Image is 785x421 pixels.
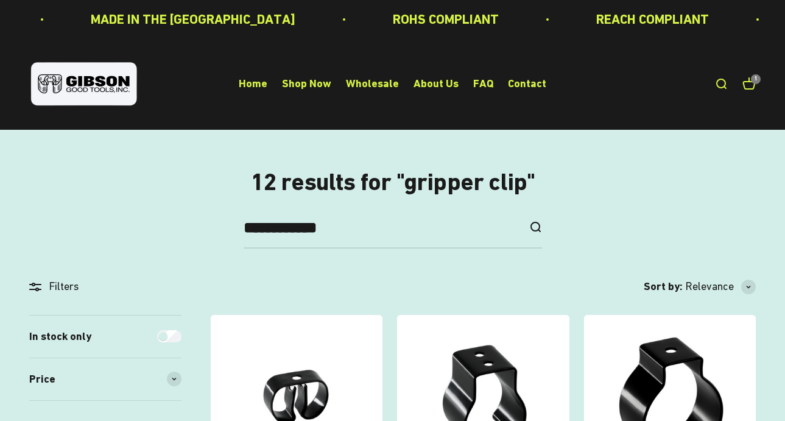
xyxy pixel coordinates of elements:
[685,278,734,295] span: Relevance
[685,278,756,295] button: Relevance
[346,77,399,90] a: Wholesale
[596,9,709,30] p: REACH COMPLIANT
[91,9,295,30] p: MADE IN THE [GEOGRAPHIC_DATA]
[29,358,181,400] summary: Price
[244,215,519,241] input: Search
[393,9,499,30] p: ROHS COMPLIANT
[29,169,756,196] h1: 12 results for "gripper clip"
[473,77,493,90] a: FAQ
[29,278,181,295] div: Filters
[282,77,331,90] a: Shop Now
[239,77,267,90] a: Home
[414,77,459,90] a: About Us
[29,370,55,388] span: Price
[644,278,683,295] span: Sort by:
[751,74,761,84] cart-count: 1
[29,328,91,345] label: In stock only
[508,77,546,90] a: Contact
